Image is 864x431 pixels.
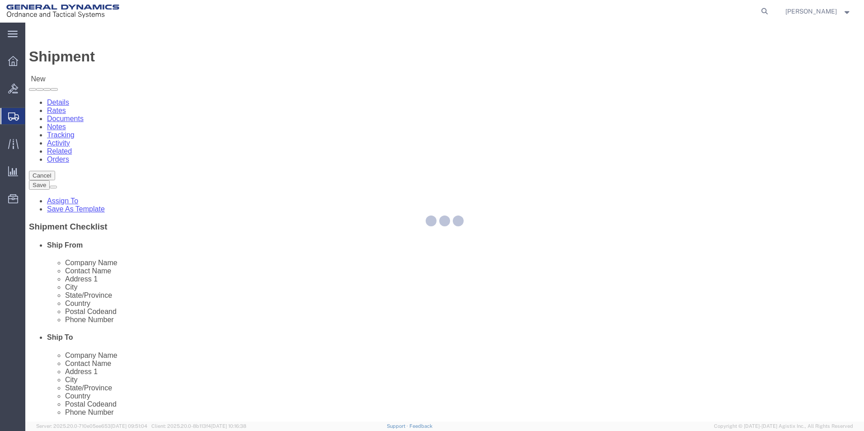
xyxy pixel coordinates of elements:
span: Copyright © [DATE]-[DATE] Agistix Inc., All Rights Reserved [714,422,853,430]
img: logo [6,5,119,18]
a: Support [387,423,409,429]
span: Client: 2025.20.0-8b113f4 [151,423,246,429]
span: Server: 2025.20.0-710e05ee653 [36,423,147,429]
a: Feedback [409,423,432,429]
span: [DATE] 09:51:04 [111,423,147,429]
span: Brenda Pagan [785,6,837,16]
button: [PERSON_NAME] [785,6,852,17]
span: [DATE] 10:16:38 [211,423,246,429]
